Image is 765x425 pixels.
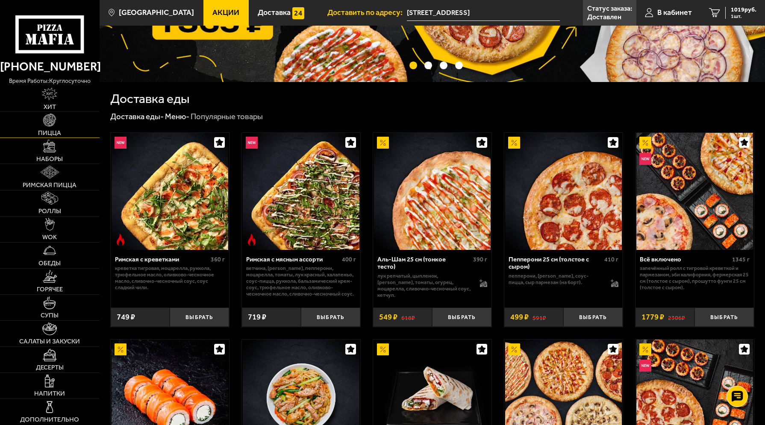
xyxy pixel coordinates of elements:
span: 360 г [211,256,225,263]
span: Салаты и закуски [19,338,80,345]
a: Меню- [165,112,189,121]
span: WOK [42,234,57,240]
span: Наборы [36,156,63,162]
img: Акционный [639,343,651,355]
img: Акционный [377,343,389,355]
span: 390 г [473,256,487,263]
img: Острое блюдо [246,234,258,246]
button: Выбрать [694,308,754,327]
span: Пицца [38,130,61,136]
h1: Доставка еды [110,93,189,106]
span: Римская пицца [23,182,76,188]
span: Дополнительно [20,416,79,423]
img: Острое блюдо [115,234,127,246]
span: 719 ₽ [248,313,266,321]
span: 410 г [604,256,618,263]
s: 618 ₽ [401,313,415,321]
div: Всё включено [640,256,730,264]
img: Римская с креветками [112,133,228,249]
s: 2306 ₽ [668,313,685,321]
img: 15daf4d41897b9f0e9f617042186c801.svg [292,7,304,19]
input: Ваш адрес доставки [407,5,560,21]
button: точки переключения [409,62,417,69]
div: Римская с креветками [115,256,209,264]
span: Акции [212,9,239,17]
button: Выбрать [301,308,360,327]
span: [GEOGRAPHIC_DATA] [119,9,194,17]
span: Горячее [37,286,63,293]
span: 1 шт. [731,14,756,19]
button: точки переключения [440,62,447,69]
img: Новинка [639,153,651,165]
span: Супы [41,312,59,319]
a: НовинкаОстрое блюдоРимская с мясным ассорти [242,133,360,249]
img: Всё включено [636,133,753,249]
a: Доставка еды- [110,112,164,121]
span: Обеды [38,260,61,267]
span: Напитки [34,390,65,397]
button: Выбрать [170,308,229,327]
p: ветчина, [PERSON_NAME], пепперони, моцарелла, томаты, лук красный, халапеньо, соус-пицца, руккола... [246,265,356,297]
div: Аль-Шам 25 см (тонкое тесто) [377,256,471,271]
a: АкционныйПепперони 25 см (толстое с сыром) [504,133,623,249]
span: Десерты [36,364,64,371]
span: Доставить по адресу: [327,9,407,17]
img: Римская с мясным ассорти [243,133,359,249]
span: В кабинет [657,9,692,17]
button: точки переключения [424,62,432,69]
span: проспект Крузенштерна, 4 [407,5,560,21]
span: 749 ₽ [117,313,135,321]
img: Пепперони 25 см (толстое с сыром) [505,133,622,249]
button: Выбрать [563,308,623,327]
img: Новинка [115,137,127,149]
span: Роллы [38,208,61,214]
a: АкционныйАль-Шам 25 см (тонкое тесто) [373,133,491,249]
span: 1019 руб. [731,7,756,13]
span: 1779 ₽ [641,313,664,321]
a: НовинкаОстрое блюдоРимская с креветками [111,133,229,249]
span: Доставка [258,9,291,17]
img: Акционный [508,343,520,355]
div: Популярные товары [191,111,263,122]
p: Запечённый ролл с тигровой креветкой и пармезаном, Эби Калифорния, Фермерская 25 см (толстое с сы... [640,265,750,291]
img: Аль-Шам 25 см (тонкое тесто) [374,133,491,249]
s: 591 ₽ [533,313,546,321]
img: Новинка [639,360,651,372]
span: Хит [44,104,56,110]
div: Римская с мясным ассорти [246,256,340,264]
img: Акционный [508,137,520,149]
button: точки переключения [455,62,463,69]
span: 499 ₽ [510,313,529,321]
p: креветка тигровая, моцарелла, руккола, трюфельное масло, оливково-чесночное масло, сливочно-чесно... [115,265,225,291]
img: Акционный [639,137,651,149]
span: 400 г [342,256,356,263]
button: Выбрать [432,308,491,327]
div: Пепперони 25 см (толстое с сыром) [509,256,602,271]
img: Новинка [246,137,258,149]
span: 549 ₽ [379,313,397,321]
img: Акционный [115,343,127,355]
p: пепперони, [PERSON_NAME], соус-пицца, сыр пармезан (на борт). [509,273,603,286]
p: Статус заказа: [587,5,632,12]
p: Доставлен [587,14,621,21]
img: Акционный [377,137,389,149]
span: 1345 г [732,256,750,263]
p: лук репчатый, цыпленок, [PERSON_NAME], томаты, огурец, моцарелла, сливочно-чесночный соус, кетчуп. [377,273,471,299]
a: АкционныйНовинкаВсё включено [636,133,754,249]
